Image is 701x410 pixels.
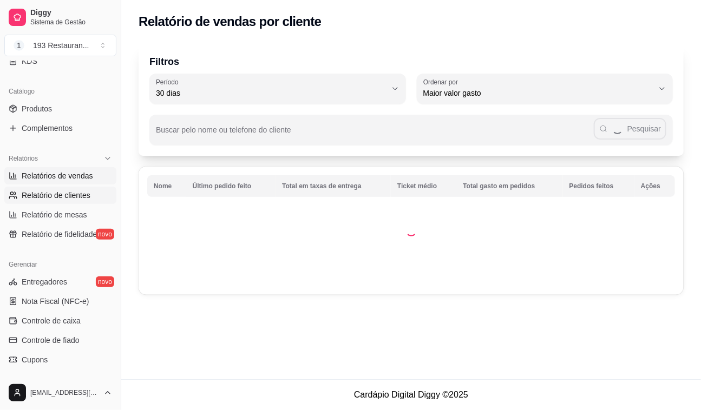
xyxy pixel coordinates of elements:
[4,293,116,310] a: Nota Fiscal (NFC-e)
[14,40,24,51] span: 1
[4,256,116,273] div: Gerenciar
[30,8,112,18] span: Diggy
[22,335,80,346] span: Controle de fiado
[4,332,116,349] a: Controle de fiado
[4,351,116,368] a: Cupons
[4,312,116,329] a: Controle de caixa
[22,276,67,287] span: Entregadores
[22,374,49,385] span: Clientes
[4,83,116,100] div: Catálogo
[423,88,654,98] span: Maior valor gasto
[33,40,89,51] div: 193 Restauran ...
[156,77,182,87] label: Período
[4,371,116,388] a: Clientes
[22,209,87,220] span: Relatório de mesas
[30,388,99,397] span: [EMAIL_ADDRESS][DOMAIN_NAME]
[4,380,116,406] button: [EMAIL_ADDRESS][DOMAIN_NAME]
[4,100,116,117] a: Produtos
[9,154,38,163] span: Relatórios
[22,170,93,181] span: Relatórios de vendas
[22,56,37,67] span: KDS
[156,129,594,140] input: Buscar pelo nome ou telefone do cliente
[149,74,406,104] button: Período30 dias
[423,77,462,87] label: Ordenar por
[4,273,116,290] a: Entregadoresnovo
[4,226,116,243] a: Relatório de fidelidadenovo
[417,74,673,104] button: Ordenar porMaior valor gasto
[4,206,116,223] a: Relatório de mesas
[22,123,73,134] span: Complementos
[4,187,116,204] a: Relatório de clientes
[22,354,48,365] span: Cupons
[121,379,701,410] footer: Cardápio Digital Diggy © 2025
[139,13,322,30] h2: Relatório de vendas por cliente
[4,35,116,56] button: Select a team
[4,4,116,30] a: DiggySistema de Gestão
[4,52,116,70] a: KDS
[22,190,90,201] span: Relatório de clientes
[156,88,386,98] span: 30 dias
[4,167,116,184] a: Relatórios de vendas
[406,226,417,236] div: Loading
[4,120,116,137] a: Complementos
[149,54,673,69] p: Filtros
[22,229,97,240] span: Relatório de fidelidade
[22,103,52,114] span: Produtos
[22,296,89,307] span: Nota Fiscal (NFC-e)
[22,315,81,326] span: Controle de caixa
[30,18,112,27] span: Sistema de Gestão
